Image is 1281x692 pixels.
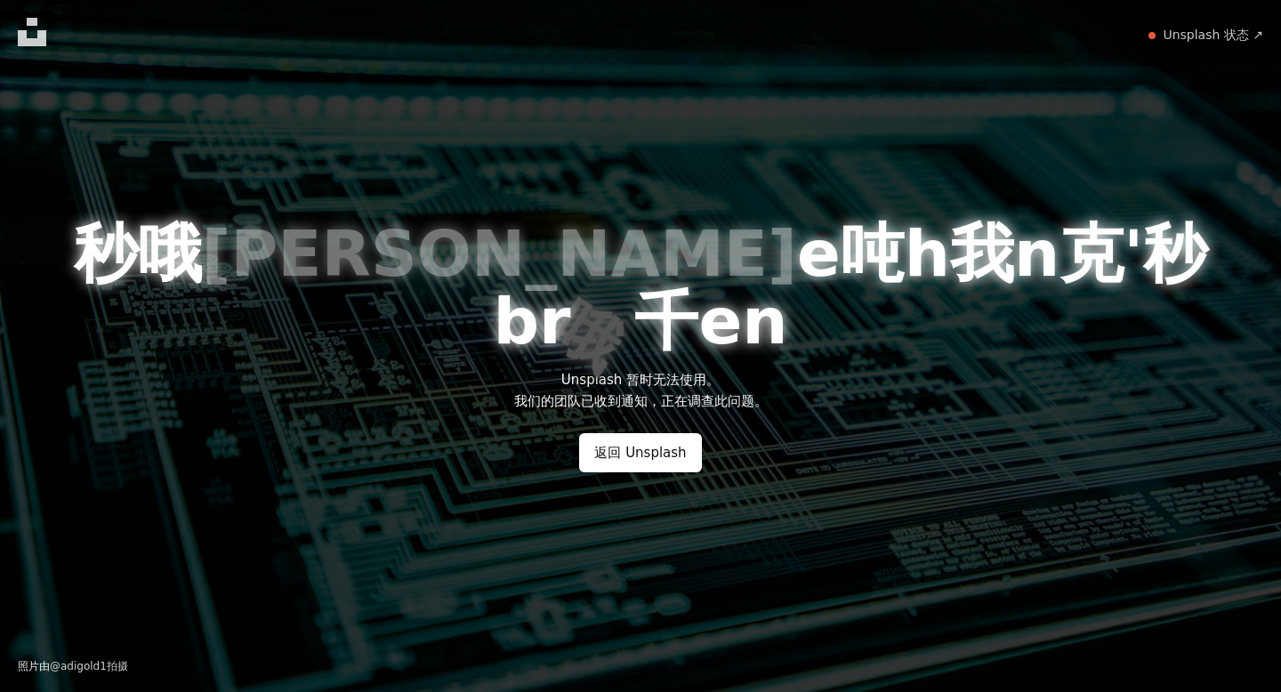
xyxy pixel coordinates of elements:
a: @adigold1拍摄 [50,660,128,672]
a: 返回 Unsplash [579,433,701,472]
font: e [698,284,742,358]
font: n [742,284,787,358]
font: 秒 [74,216,138,291]
h1: 有东西坏了 [14,220,1267,355]
font: 吨 [841,216,905,291]
font: 克 [1059,216,1124,291]
font: n [1014,216,1059,291]
font: ↗ [1253,28,1263,42]
font: h [905,216,950,291]
font: 我 [950,216,1014,291]
font: 哦 [138,216,202,291]
font: 千 [634,284,698,358]
font: r [539,284,571,358]
font: Unsplash 暂时无法使用。 [561,372,720,388]
a: Unsplash 状态 ↗ [1163,27,1263,44]
font: [PERSON_NAME] [202,216,797,291]
font: b [493,284,539,358]
font: 返回 Unsplash [594,445,686,461]
font: 照片由 [18,660,50,672]
font: 我们的团队已收到通知，正在调查此问题。 [514,393,768,409]
font: 哦 [541,287,635,385]
font: 秒 [1143,216,1207,291]
font: Unsplash 状态 [1163,28,1248,42]
font: e [797,216,841,291]
font: ' [1124,216,1143,291]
